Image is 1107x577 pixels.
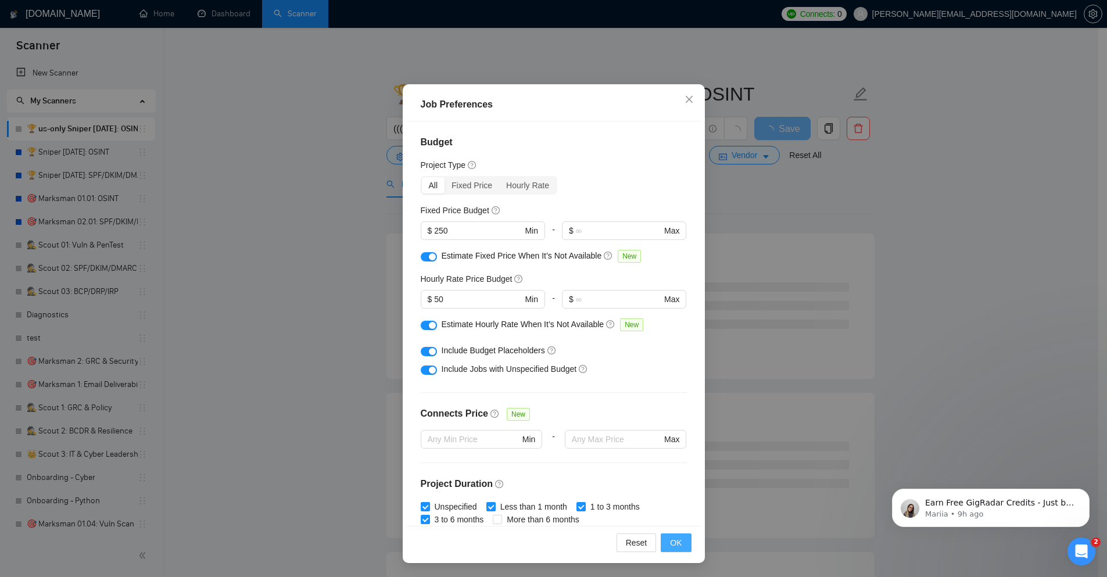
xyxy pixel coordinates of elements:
span: question-circle [495,479,504,489]
input: ∞ [576,224,662,237]
span: question-circle [606,320,615,329]
h5: Fixed Price Budget [421,204,489,217]
span: $ [569,293,574,306]
button: Reset [617,533,657,552]
span: question-circle [468,160,477,170]
div: - [545,290,562,318]
span: New [507,408,530,421]
input: 0 [434,224,522,237]
h4: Project Duration [421,477,687,491]
input: Any Max Price [572,433,662,446]
span: OK [670,536,682,549]
span: 3 to 6 months [430,513,489,526]
span: Max [664,433,679,446]
span: 2 [1091,537,1101,547]
span: Include Jobs with Unspecified Budget [442,364,577,374]
span: Unspecified [430,500,482,513]
iframe: Intercom notifications message [875,464,1107,546]
span: Min [525,224,538,237]
span: Estimate Fixed Price When It’s Not Available [442,251,602,260]
span: 1 to 3 months [586,500,644,513]
div: Hourly Rate [499,177,556,193]
iframe: Intercom live chat [1067,537,1095,565]
input: ∞ [576,293,662,306]
h5: Project Type [421,159,466,171]
div: All [422,177,445,193]
button: Close [673,84,705,116]
span: More than 6 months [502,513,584,526]
input: 0 [434,293,522,306]
span: question-circle [514,274,524,284]
span: New [618,250,641,263]
h4: Budget [421,135,687,149]
span: Reset [626,536,647,549]
span: question-circle [547,346,557,355]
input: Any Min Price [428,433,520,446]
span: question-circle [579,364,588,374]
span: question-circle [604,251,613,260]
span: $ [569,224,574,237]
h4: Connects Price [421,407,488,421]
span: $ [428,293,432,306]
span: Min [522,433,536,446]
span: Max [664,293,679,306]
div: Fixed Price [445,177,499,193]
div: - [542,430,564,463]
span: Estimate Hourly Rate When It’s Not Available [442,320,604,329]
span: Min [525,293,538,306]
span: Less than 1 month [496,500,572,513]
button: OK [661,533,691,552]
span: New [620,318,643,331]
div: - [545,221,562,249]
div: Job Preferences [421,98,687,112]
span: Include Budget Placeholders [442,346,545,355]
span: question-circle [490,409,500,418]
h5: Hourly Rate Price Budget [421,273,513,285]
span: $ [428,224,432,237]
span: Max [664,224,679,237]
span: close [685,95,694,104]
span: question-circle [492,206,501,215]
